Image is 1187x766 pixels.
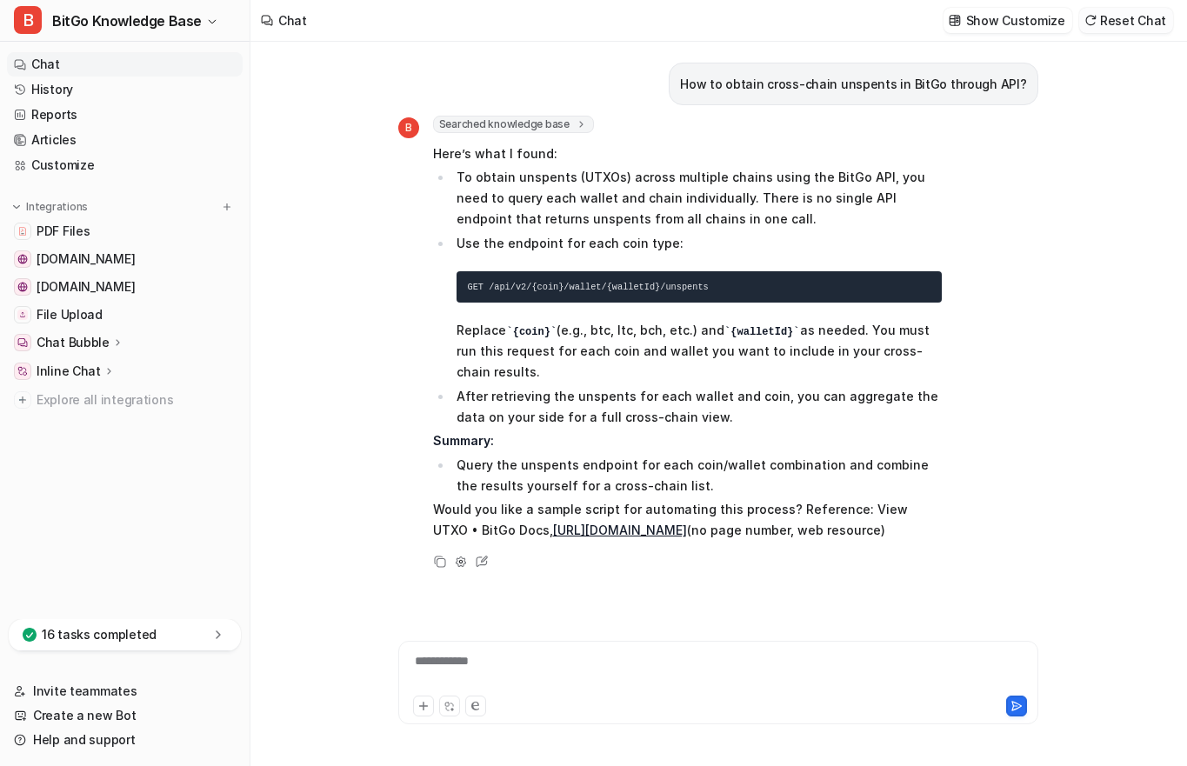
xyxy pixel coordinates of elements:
[37,334,110,351] p: Chat Bubble
[7,388,243,412] a: Explore all integrations
[10,201,23,213] img: expand menu
[37,250,135,268] span: [DOMAIN_NAME]
[457,167,941,230] p: To obtain unspents (UTXOs) across multiple chains using the BitGo API, you need to query each wal...
[37,363,101,380] p: Inline Chat
[7,679,243,703] a: Invite teammates
[7,219,243,243] a: PDF FilesPDF Files
[17,226,28,236] img: PDF Files
[457,386,941,428] p: After retrieving the unspents for each wallet and coin, you can aggregate the data on your side f...
[52,9,202,33] span: BitGo Knowledge Base
[7,77,243,102] a: History
[17,366,28,376] img: Inline Chat
[37,278,135,296] span: [DOMAIN_NAME]
[14,6,42,34] span: B
[7,703,243,728] a: Create a new Bot
[724,326,799,338] code: {walletId}
[433,499,942,541] p: Would you like a sample script for automating this process? Reference: View UTXO • BitGo Docs, (n...
[37,306,103,323] span: File Upload
[7,52,243,77] a: Chat
[944,8,1072,33] button: Show Customize
[221,201,233,213] img: menu_add.svg
[506,326,557,338] code: {coin}
[7,303,243,327] a: File UploadFile Upload
[14,391,31,409] img: explore all integrations
[1079,8,1173,33] button: Reset Chat
[457,233,941,254] p: Use the endpoint for each coin type:
[467,282,708,292] code: GET /api/v2/{coin}/wallet/{walletId}/unspents
[7,247,243,271] a: developers.bitgo.com[DOMAIN_NAME]
[17,282,28,292] img: www.bitgo.com
[17,310,28,320] img: File Upload
[42,626,157,643] p: 16 tasks completed
[7,103,243,127] a: Reports
[7,275,243,299] a: www.bitgo.com[DOMAIN_NAME]
[278,11,307,30] div: Chat
[7,153,243,177] a: Customize
[37,386,236,414] span: Explore all integrations
[966,11,1065,30] p: Show Customize
[7,728,243,752] a: Help and support
[680,74,1026,95] p: How to obtain cross-chain unspents in BitGo through API?
[457,320,941,383] p: Replace (e.g., btc, ltc, bch, etc.) and as needed. You must run this request for each coin and wa...
[433,143,942,164] p: Here’s what I found:
[7,128,243,152] a: Articles
[433,116,594,133] span: Searched knowledge base
[1084,14,1097,27] img: reset
[7,198,93,216] button: Integrations
[452,455,942,496] li: Query the unspents endpoint for each coin/wallet combination and combine the results yourself for...
[553,523,687,537] a: [URL][DOMAIN_NAME]
[17,337,28,348] img: Chat Bubble
[398,117,419,138] span: B
[433,433,494,448] strong: Summary:
[949,14,961,27] img: customize
[26,200,88,214] p: Integrations
[37,223,90,240] span: PDF Files
[17,254,28,264] img: developers.bitgo.com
